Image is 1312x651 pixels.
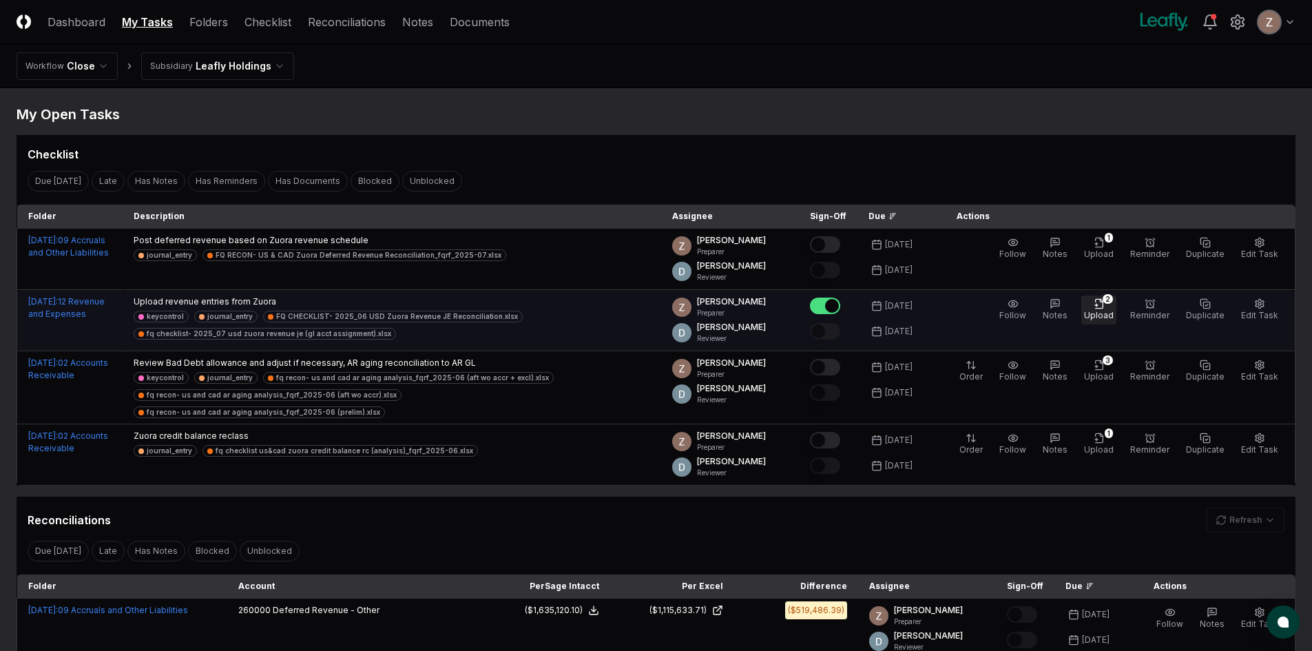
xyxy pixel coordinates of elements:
[134,328,396,340] a: fq checklist- 2025_07 usd zuora revenue je (gl acct assignment).xlsx
[959,371,983,382] span: Order
[134,234,506,247] p: Post deferred revenue based on Zuora revenue schedule
[1156,619,1183,629] span: Follow
[92,541,125,561] button: Late
[810,432,840,448] button: Mark complete
[1127,430,1172,459] button: Reminder
[894,604,963,617] p: [PERSON_NAME]
[734,575,858,599] th: Difference
[1130,310,1169,320] span: Reminder
[28,235,58,245] span: [DATE] :
[28,512,111,528] div: Reconciliations
[1007,606,1037,623] button: Mark complete
[697,234,766,247] p: [PERSON_NAME]
[1143,580,1284,592] div: Actions
[216,250,501,260] div: FQ RECON- US & CAD Zuora Deferred Revenue Reconciliation_fqrf_2025-07.xlsx
[17,105,1295,124] div: My Open Tasks
[1186,249,1225,259] span: Duplicate
[28,431,108,453] a: [DATE]:02 Accounts Receivable
[1103,355,1113,365] div: 3
[28,235,109,258] a: [DATE]:09 Accruals and Other Liabilities
[1137,11,1191,33] img: Leafly logo
[869,606,888,626] img: ACg8ocKnDsamp5-SE65NkOhq35AnOBarAXdzXQ03o9g231ijNgHgyA=s96-c
[672,262,691,281] img: ACg8ocLeIi4Jlns6Fsr4lO0wQ1XJrFQvF4yUjbLrd1AsCAOmrfa1KQ=s96-c
[697,357,766,369] p: [PERSON_NAME]
[188,541,237,561] button: Blocked
[525,604,583,617] div: ($1,635,120.10)
[894,630,963,642] p: [PERSON_NAME]
[147,373,184,383] div: keycontrol
[999,310,1026,320] span: Follow
[28,146,79,163] div: Checklist
[1183,430,1227,459] button: Duplicate
[244,14,291,30] a: Checklist
[1183,234,1227,263] button: Duplicate
[672,384,691,404] img: ACg8ocLeIi4Jlns6Fsr4lO0wQ1XJrFQvF4yUjbLrd1AsCAOmrfa1KQ=s96-c
[28,358,108,380] a: [DATE]:02 Accounts Receivable
[1040,430,1070,459] button: Notes
[147,446,192,456] div: journal_entry
[1081,296,1116,324] button: 2Upload
[1084,249,1114,259] span: Upload
[999,249,1026,259] span: Follow
[402,171,462,192] button: Unblocked
[263,372,554,384] a: fq recon- us and cad ar aging analysis_fqrf_2025-06 (aft wo accr + excl).xlsx
[885,434,913,446] div: [DATE]
[996,575,1054,599] th: Sign-Off
[869,632,888,651] img: ACg8ocLeIi4Jlns6Fsr4lO0wQ1XJrFQvF4yUjbLrd1AsCAOmrfa1KQ=s96-c
[697,468,766,478] p: Reviewer
[1186,371,1225,382] span: Duplicate
[1043,249,1068,259] span: Notes
[134,389,402,401] a: fq recon- us and cad ar aging analysis_fqrf_2025-06 (aft wo accr).xlsx
[276,311,518,322] div: FQ CHECKLIST- 2025_06 USD Zuora Revenue JE Reconciliation.xlsx
[1081,357,1116,386] button: 3Upload
[28,541,89,561] button: Due Today
[1238,296,1281,324] button: Edit Task
[1105,233,1113,242] div: 1
[351,171,399,192] button: Blocked
[1241,371,1278,382] span: Edit Task
[202,249,506,261] a: FQ RECON- US & CAD Zuora Deferred Revenue Reconciliation_fqrf_2025-07.xlsx
[28,358,58,368] span: [DATE] :
[697,382,766,395] p: [PERSON_NAME]
[1043,444,1068,455] span: Notes
[150,60,193,72] div: Subsidiary
[885,264,913,276] div: [DATE]
[672,432,691,451] img: ACg8ocKnDsamp5-SE65NkOhq35AnOBarAXdzXQ03o9g231ijNgHgyA=s96-c
[610,575,734,599] th: Per Excel
[240,541,300,561] button: Unblocked
[1183,296,1227,324] button: Duplicate
[621,604,723,617] a: ($1,115,633.71)
[1127,234,1172,263] button: Reminder
[1238,430,1281,459] button: Edit Task
[1127,357,1172,386] button: Reminder
[649,604,707,617] div: ($1,115,633.71)
[92,171,125,192] button: Late
[697,395,766,405] p: Reviewer
[697,247,766,257] p: Preparer
[1241,310,1278,320] span: Edit Task
[1241,249,1278,259] span: Edit Task
[48,14,105,30] a: Dashboard
[810,323,840,340] button: Mark complete
[858,575,996,599] th: Assignee
[697,430,766,442] p: [PERSON_NAME]
[1258,11,1280,33] img: ACg8ocKnDsamp5-SE65NkOhq35AnOBarAXdzXQ03o9g231ijNgHgyA=s96-c
[810,262,840,278] button: Mark complete
[697,308,766,318] p: Preparer
[997,357,1029,386] button: Follow
[127,171,185,192] button: Has Notes
[946,210,1284,223] div: Actions
[1081,234,1116,263] button: 1Upload
[1065,580,1121,592] div: Due
[894,617,963,627] p: Preparer
[1040,296,1070,324] button: Notes
[885,361,913,373] div: [DATE]
[885,300,913,312] div: [DATE]
[1238,357,1281,386] button: Edit Task
[450,14,510,30] a: Documents
[957,430,986,459] button: Order
[868,210,924,223] div: Due
[697,455,766,468] p: [PERSON_NAME]
[122,14,173,30] a: My Tasks
[134,430,478,442] p: Zuora credit balance reclass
